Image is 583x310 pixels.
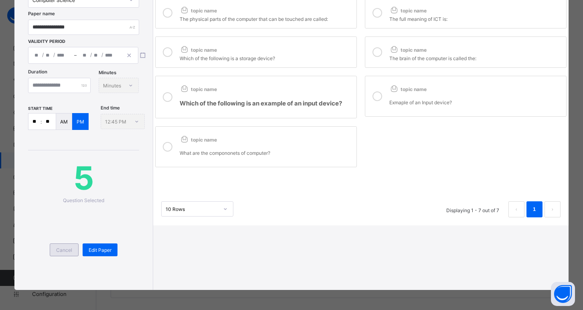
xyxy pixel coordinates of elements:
button: prev page [508,201,524,217]
div: The full meaning of ICT is: [389,14,562,22]
span: / [90,51,92,58]
span: / [53,51,55,58]
span: Cancel [56,247,72,253]
span: topic name [180,137,217,143]
label: Paper name [28,11,55,16]
span: Question Selected [63,197,104,203]
span: topic name [389,47,427,53]
span: topic name [389,8,427,14]
div: The brain of the computer is called the: [389,53,562,61]
span: Edit Paper [89,247,111,253]
span: topic name [180,8,217,14]
label: Duration [28,69,47,75]
li: 上一页 [508,201,524,217]
p: ​ ​ [180,99,352,107]
span: 5 [28,158,139,197]
p: PM [77,119,84,125]
p: : [40,119,42,125]
span: Validity Period [28,39,71,44]
button: Open asap [551,282,575,306]
span: End time [101,105,120,111]
span: – [74,52,77,59]
span: topic name [180,47,217,53]
span: topic name [180,86,217,92]
p: Exmaple of an Input device? [389,99,562,105]
span: / [42,51,44,58]
button: next page [545,201,561,217]
span: start time [28,106,53,111]
div: Which of the following is a storage device? [180,53,352,61]
p: AM [60,119,68,125]
li: Displaying 1 - 7 out of 7 [440,201,505,217]
a: 1 [530,204,538,215]
span: Minutes [99,70,116,75]
div: The physical parts of the computer that can be touched are called: [180,14,352,22]
p: What are the compononets of computer? [180,150,352,156]
div: 10 Rows [166,206,219,212]
span: / [101,51,103,58]
span: Which of the following is an example of an input device? [180,99,342,107]
li: 1 [526,201,543,217]
span: topic name [389,86,427,92]
li: 下一页 [545,201,561,217]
